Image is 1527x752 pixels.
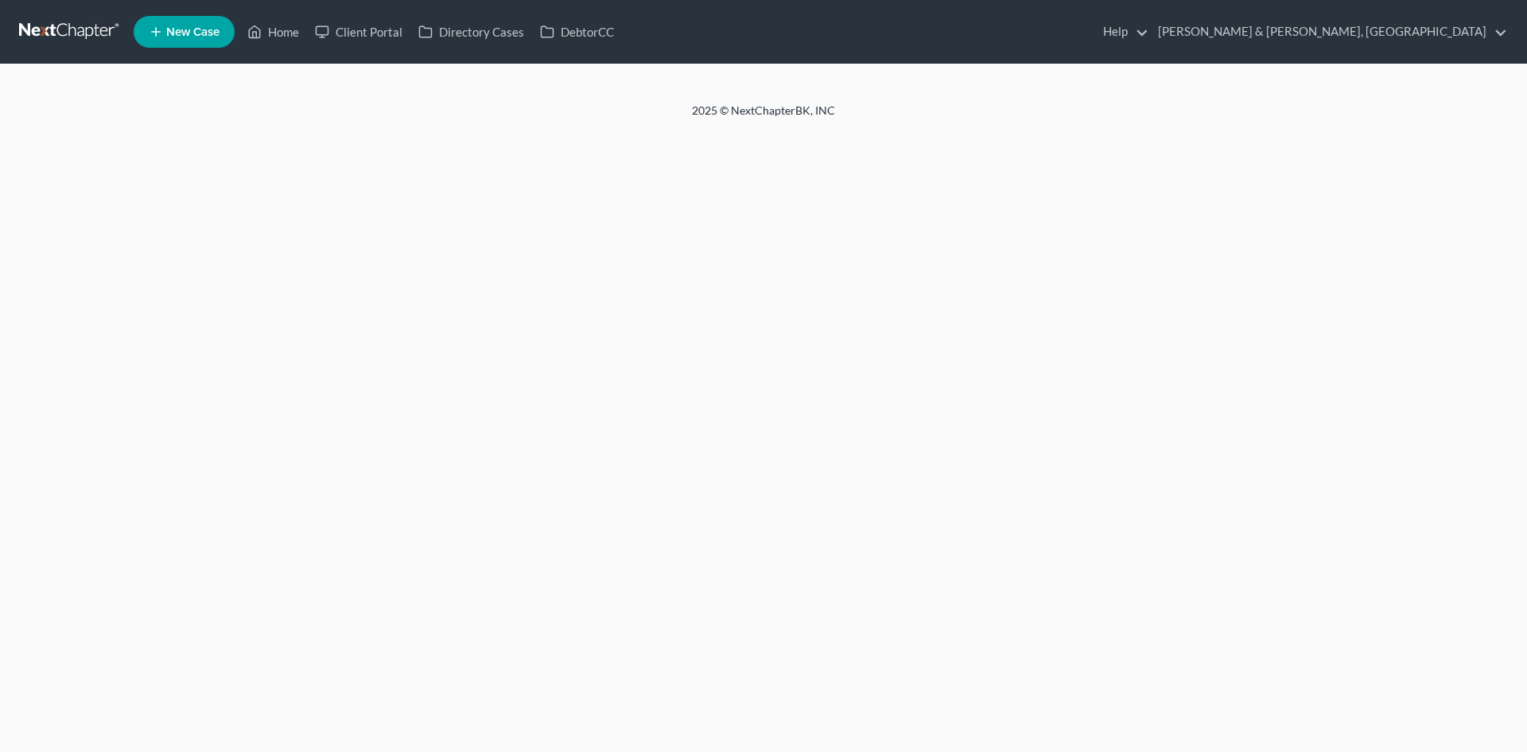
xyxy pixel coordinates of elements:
a: Directory Cases [410,18,532,46]
new-legal-case-button: New Case [134,16,235,48]
div: 2025 © NextChapterBK, INC [310,103,1217,131]
a: Home [239,18,307,46]
a: Help [1095,18,1148,46]
a: [PERSON_NAME] & [PERSON_NAME], [GEOGRAPHIC_DATA] [1150,18,1507,46]
a: DebtorCC [532,18,622,46]
a: Client Portal [307,18,410,46]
